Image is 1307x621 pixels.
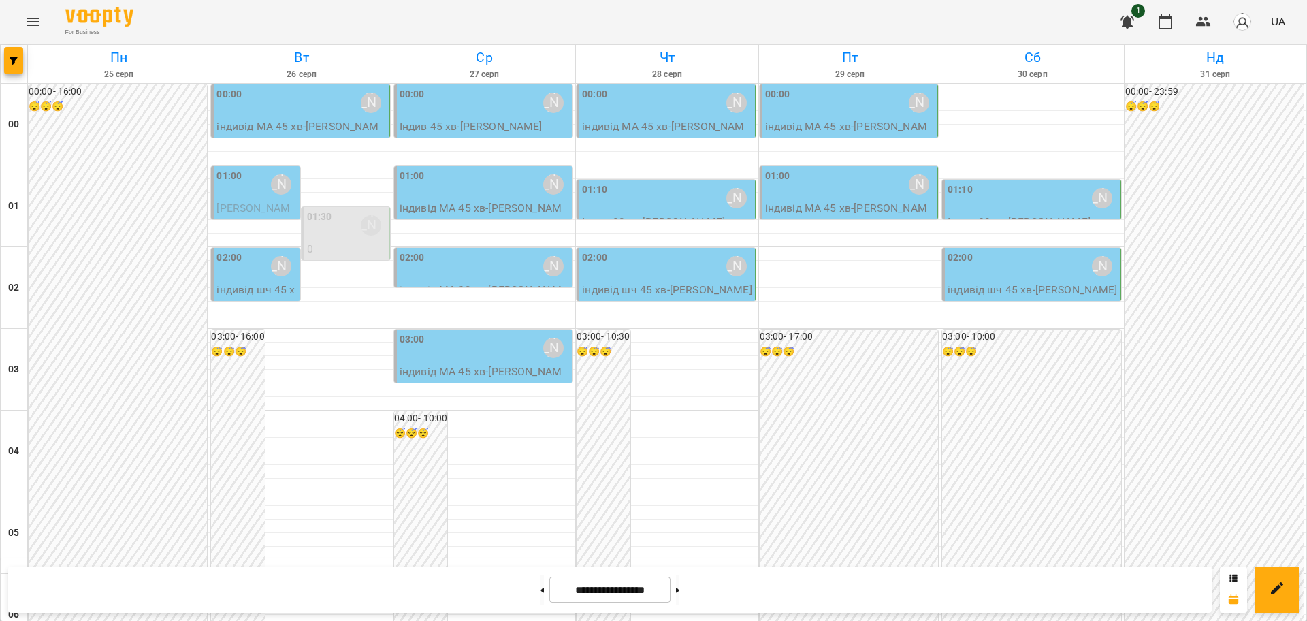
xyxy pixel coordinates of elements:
[582,214,752,230] p: Індив 30 хв - [PERSON_NAME]
[8,199,19,214] h6: 01
[30,47,208,68] h6: Пн
[543,174,564,195] div: Вовк Галина
[400,364,569,396] p: індивід МА 45 хв - [PERSON_NAME]
[765,169,790,184] label: 01:00
[582,282,752,298] p: індивід шч 45 хв - [PERSON_NAME]
[400,169,425,184] label: 01:00
[361,93,381,113] div: Вовк Галина
[307,241,387,257] p: 0
[726,93,747,113] div: Вовк Галина
[582,87,607,102] label: 00:00
[212,47,390,68] h6: Вт
[543,93,564,113] div: Вовк Галина
[271,256,291,276] div: Вовк Галина
[30,68,208,81] h6: 25 серп
[400,118,569,135] p: Індив 45 хв - [PERSON_NAME]
[948,251,973,266] label: 02:00
[1233,12,1252,31] img: avatar_s.png
[400,332,425,347] label: 03:00
[396,68,573,81] h6: 27 серп
[948,282,1117,298] p: індивід шч 45 хв - [PERSON_NAME]
[761,68,939,81] h6: 29 серп
[216,251,242,266] label: 02:00
[8,526,19,541] h6: 05
[942,330,1120,345] h6: 03:00 - 10:00
[307,210,332,225] label: 01:30
[400,87,425,102] label: 00:00
[943,68,1121,81] h6: 30 серп
[582,118,752,150] p: індивід МА 45 хв - [PERSON_NAME]
[948,214,1117,230] p: Індив 30 хв - [PERSON_NAME]
[394,426,447,441] h6: 😴😴😴
[765,87,790,102] label: 00:00
[216,202,290,231] span: [PERSON_NAME]
[29,99,207,114] h6: 😴😴😴
[760,330,938,345] h6: 03:00 - 17:00
[577,345,630,360] h6: 😴😴😴
[216,118,386,150] p: індивід МА 45 хв - [PERSON_NAME]
[909,93,929,113] div: Вовк Галина
[1092,256,1112,276] div: Вовк Галина
[582,182,607,197] label: 01:10
[543,338,564,358] div: Вовк Галина
[943,47,1121,68] h6: Сб
[543,256,564,276] div: Вовк Галина
[216,87,242,102] label: 00:00
[8,444,19,459] h6: 04
[8,117,19,132] h6: 00
[761,47,939,68] h6: Пт
[271,174,291,195] div: Вовк Галина
[400,200,569,232] p: індивід МА 45 хв - [PERSON_NAME]
[396,47,573,68] h6: Ср
[394,411,447,426] h6: 04:00 - 10:00
[216,282,296,330] p: індивід шч 45 хв - [PERSON_NAME]
[948,182,973,197] label: 01:10
[212,68,390,81] h6: 26 серп
[765,118,935,150] p: індивід МА 45 хв - [PERSON_NAME]
[578,47,756,68] h6: Чт
[1125,84,1304,99] h6: 00:00 - 23:59
[1125,99,1304,114] h6: 😴😴😴
[909,174,929,195] div: Вовк Галина
[29,84,207,99] h6: 00:00 - 16:00
[1127,47,1304,68] h6: Нд
[361,215,381,236] div: Вовк Галина
[216,169,242,184] label: 01:00
[578,68,756,81] h6: 28 серп
[211,330,264,345] h6: 03:00 - 16:00
[577,330,630,345] h6: 03:00 - 10:30
[307,257,387,289] p: індивід шч 45 хв
[1092,188,1112,208] div: Вовк Галина
[1131,4,1145,18] span: 1
[16,5,49,38] button: Menu
[8,281,19,296] h6: 02
[942,345,1120,360] h6: 😴😴😴
[65,7,133,27] img: Voopty Logo
[726,256,747,276] div: Вовк Галина
[400,282,569,314] p: індивід МА 30 хв - [PERSON_NAME]
[582,251,607,266] label: 02:00
[1271,14,1285,29] span: UA
[765,200,935,232] p: індивід МА 45 хв - [PERSON_NAME]
[65,28,133,37] span: For Business
[211,345,264,360] h6: 😴😴😴
[1127,68,1304,81] h6: 31 серп
[726,188,747,208] div: Вовк Галина
[1265,9,1291,34] button: UA
[760,345,938,360] h6: 😴😴😴
[8,362,19,377] h6: 03
[400,251,425,266] label: 02:00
